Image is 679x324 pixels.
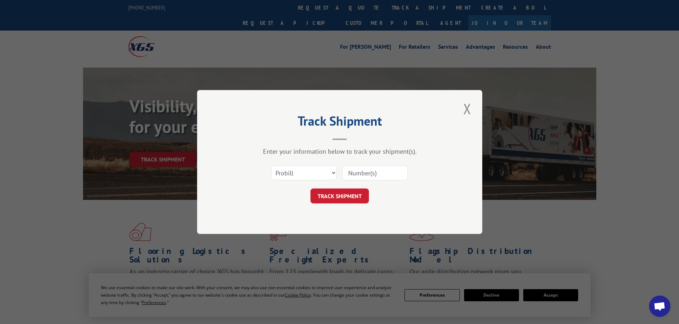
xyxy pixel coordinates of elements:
button: TRACK SHIPMENT [310,188,369,203]
div: Enter your information below to track your shipment(s). [233,147,447,155]
button: Close modal [461,99,473,118]
a: Open chat [649,296,670,317]
input: Number(s) [342,165,408,180]
h2: Track Shipment [233,116,447,129]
